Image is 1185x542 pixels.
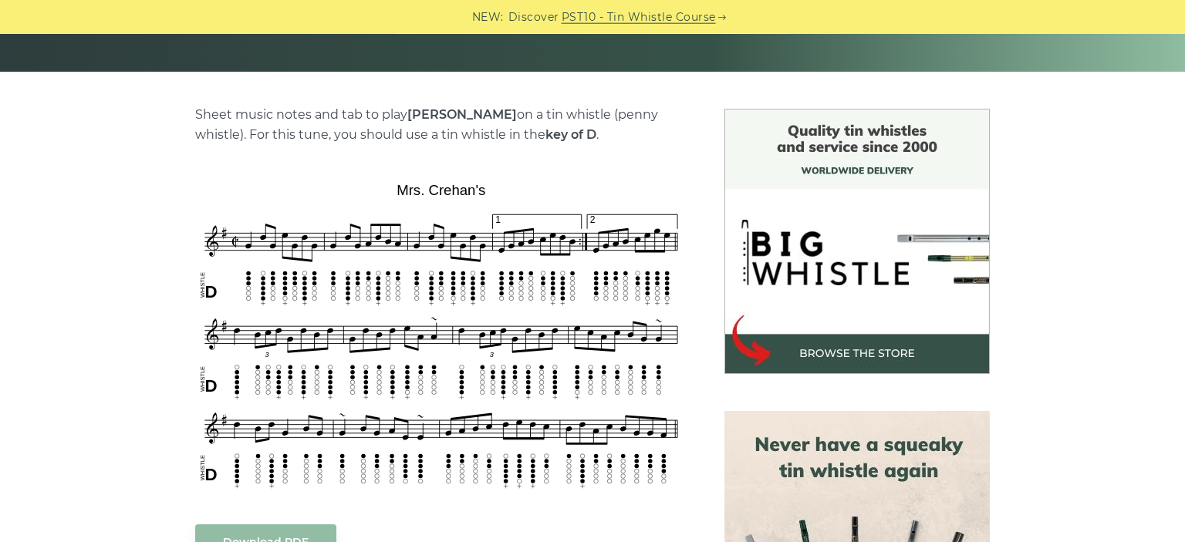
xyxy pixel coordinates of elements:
[472,8,504,26] span: NEW:
[562,8,716,26] a: PST10 - Tin Whistle Course
[724,109,990,374] img: BigWhistle Tin Whistle Store
[407,107,517,122] strong: [PERSON_NAME]
[508,8,559,26] span: Discover
[545,127,596,142] strong: key of D
[195,105,687,145] p: Sheet music notes and tab to play on a tin whistle (penny whistle). For this tune, you should use...
[195,177,687,493] img: Mrs. Crehan's Tin Whistle Tabs & Sheet Music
